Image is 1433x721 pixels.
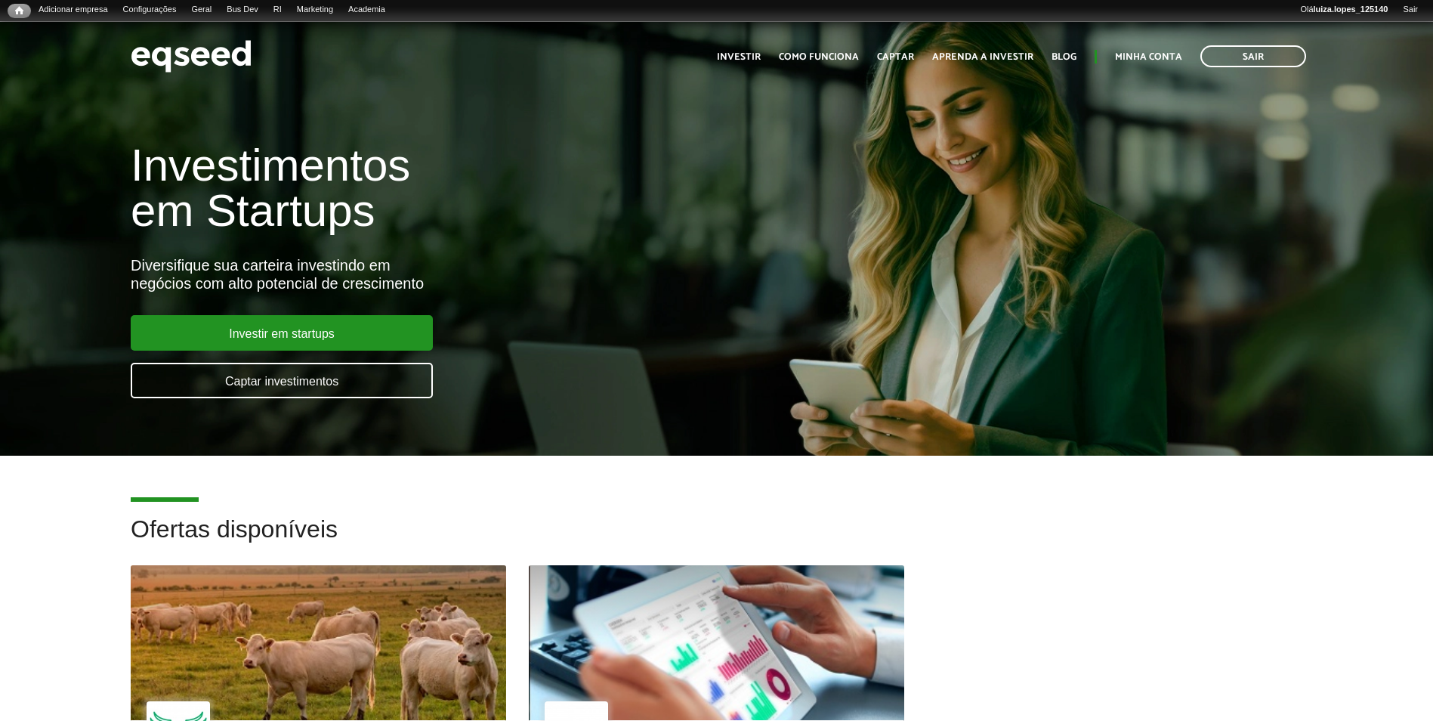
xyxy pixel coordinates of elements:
a: Captar [877,52,914,62]
a: Academia [341,4,393,16]
a: Marketing [289,4,341,16]
a: Aprenda a investir [932,52,1033,62]
strong: luiza.lopes_125140 [1314,5,1388,14]
a: Sair [1395,4,1425,16]
a: Minha conta [1115,52,1182,62]
h2: Ofertas disponíveis [131,516,1302,565]
a: Início [8,4,31,18]
a: Oláluiza.lopes_125140 [1292,4,1395,16]
a: Bus Dev [219,4,266,16]
a: Captar investimentos [131,363,433,398]
a: Investir em startups [131,315,433,351]
a: Configurações [116,4,184,16]
a: Sair [1200,45,1306,67]
h1: Investimentos em Startups [131,143,825,234]
a: Como funciona [779,52,859,62]
a: Blog [1052,52,1076,62]
a: Geral [184,4,219,16]
span: Início [15,5,23,16]
a: Adicionar empresa [31,4,116,16]
div: Diversifique sua carteira investindo em negócios com alto potencial de crescimento [131,256,825,292]
img: EqSeed [131,36,252,76]
a: RI [266,4,289,16]
a: Investir [717,52,761,62]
